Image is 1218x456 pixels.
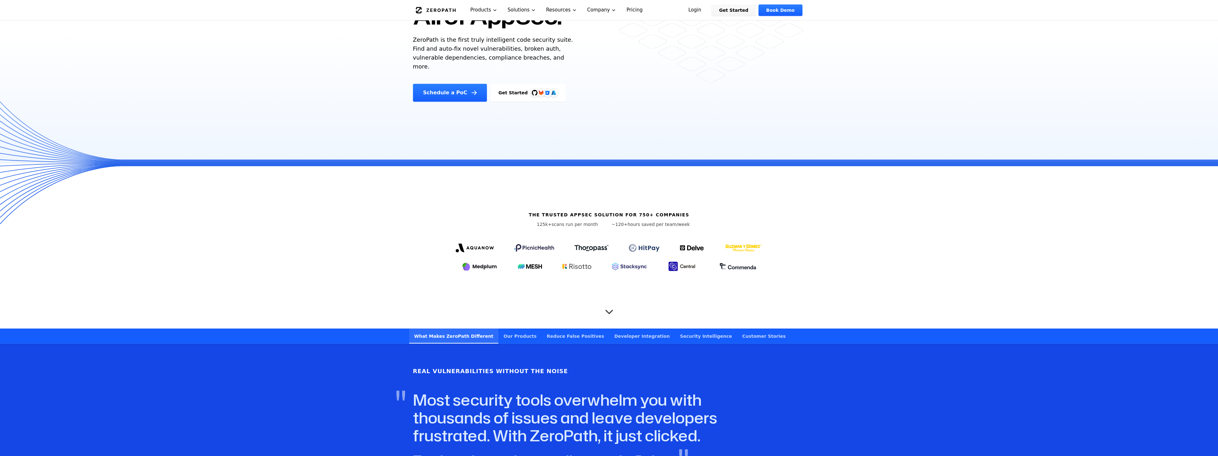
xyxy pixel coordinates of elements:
p: hours saved per team/week [612,221,690,228]
a: Customer Stories [737,329,791,344]
h4: Most security tools overwhelm you with thousands of issues and leave developers frustrated. With ... [413,391,780,445]
img: Mesh [518,264,542,269]
a: Get StartedGitHubGitLabAzure [491,84,566,102]
a: Book Demo [759,4,802,16]
a: Reduce False Positives [542,329,609,344]
button: Scroll to next section [603,302,616,315]
h6: The trusted AppSec solution for 750+ companies [529,212,689,218]
img: Medplum [462,261,497,271]
p: ZeroPath is the first truly intelligent code security suite. Find and auto-fix novel vulnerabilit... [413,35,576,71]
img: Stacksync [612,263,647,270]
img: Thoropass [574,245,609,251]
a: Security Intelligence [675,329,737,344]
span: 125k+ [537,222,552,227]
img: Central [667,261,699,272]
img: GitLab [535,86,547,99]
span: ~120+ [612,222,628,227]
a: Developer Integration [609,329,675,344]
h6: Real Vulnerabilities Without the Noise [413,367,568,376]
img: GitHub [532,90,538,96]
img: Azure [551,90,556,95]
img: GYG [725,240,762,256]
span: " [395,386,406,416]
a: Get Started [711,4,756,16]
a: Schedule a PoC [413,84,487,102]
a: Our Products [498,329,542,344]
a: What Makes ZeroPath Different [409,329,499,344]
a: Login [681,4,709,16]
svg: Bitbucket [544,89,551,96]
p: scans run per month [528,221,607,228]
